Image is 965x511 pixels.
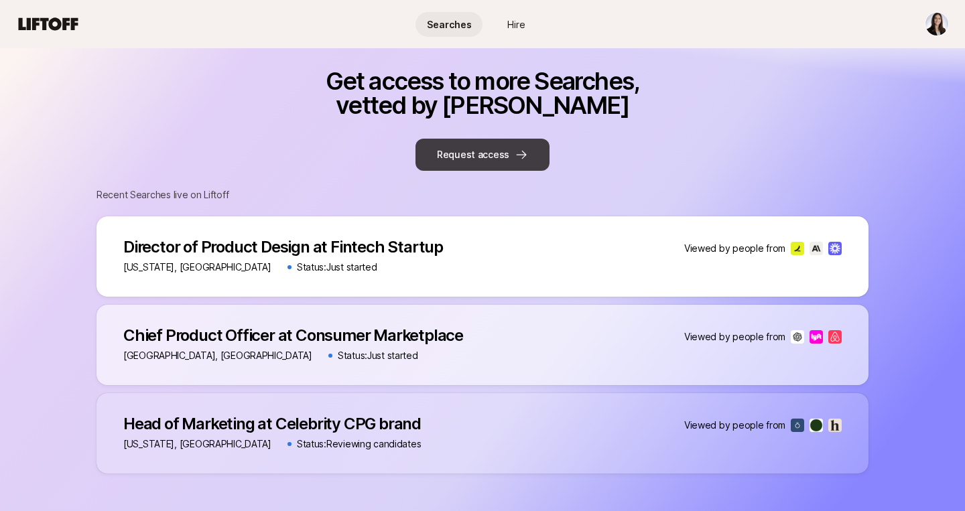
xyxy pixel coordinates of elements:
[318,69,647,117] p: Get access to more Searches, vetted by [PERSON_NAME]
[791,419,804,432] img: ŌURA
[810,330,823,344] img: Lyft
[338,348,418,364] p: Status: Just started
[791,330,804,344] img: OpenAI
[684,240,785,257] p: Viewed by people from
[507,17,525,31] span: Hire
[828,330,842,344] img: Airbnb
[791,242,804,255] img: Ramp
[684,329,785,345] p: Viewed by people from
[925,13,948,35] img: Elizabeth Goldin
[123,436,271,452] p: [US_STATE], [GEOGRAPHIC_DATA]
[297,259,377,275] p: Status: Just started
[925,12,949,36] button: Elizabeth Goldin
[828,419,842,432] img: hims & hers
[828,242,842,255] img: Loom
[810,242,823,255] img: Anthropic
[427,17,472,31] span: Searches
[123,348,312,364] p: [GEOGRAPHIC_DATA], [GEOGRAPHIC_DATA]
[123,415,421,433] p: Head of Marketing at Celebrity CPG brand
[123,326,463,345] p: Chief Product Officer at Consumer Marketplace
[415,139,550,171] button: Request access
[297,436,421,452] p: Status: Reviewing candidates
[123,259,271,275] p: [US_STATE], [GEOGRAPHIC_DATA]
[482,12,550,37] a: Hire
[123,238,443,257] p: Director of Product Design at Fintech Startup
[96,187,868,203] p: Recent Searches live on Liftoff
[415,12,482,37] a: Searches
[684,417,785,433] p: Viewed by people from
[810,419,823,432] img: Seed Health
